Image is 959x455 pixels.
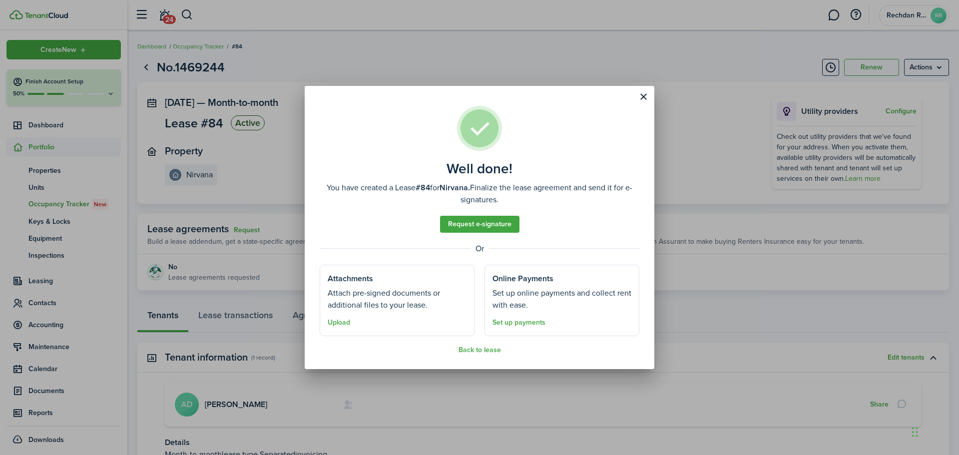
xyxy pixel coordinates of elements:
a: Request e-signature [440,216,519,233]
a: Set up payments [492,319,545,327]
iframe: Chat Widget [909,407,959,455]
button: Upload [328,319,350,327]
button: Close modal [635,88,652,105]
well-done-section-description: Attach pre-signed documents or additional files to your lease. [328,287,467,311]
button: Back to lease [459,346,501,354]
div: Drag [912,417,918,447]
b: #84 [416,182,430,193]
well-done-section-title: Attachments [328,273,373,285]
b: Nirvana. [440,182,470,193]
well-done-section-description: Set up online payments and collect rent with ease. [492,287,631,311]
well-done-section-title: Online Payments [492,273,553,285]
well-done-title: Well done! [447,161,512,177]
well-done-description: You have created a Lease for Finalize the lease agreement and send it for e-signatures. [320,182,639,206]
well-done-separator: Or [320,243,639,255]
